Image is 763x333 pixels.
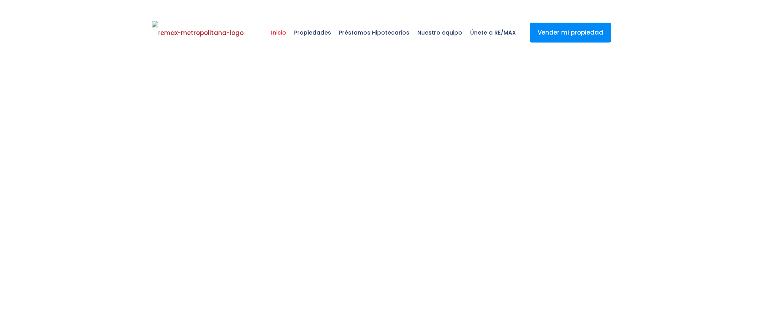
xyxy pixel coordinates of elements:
a: Inicio [267,13,290,52]
span: Únete a RE/MAX [466,21,520,45]
span: Nuestro equipo [413,21,466,45]
a: RE/MAX Metropolitana [152,13,244,52]
span: Inicio [267,21,290,45]
a: Propiedades [290,13,335,52]
a: Nuestro equipo [413,13,466,52]
span: Préstamos Hipotecarios [335,21,413,45]
a: Vender mi propiedad [530,23,611,43]
a: Préstamos Hipotecarios [335,13,413,52]
span: Propiedades [290,21,335,45]
img: remax-metropolitana-logo [152,21,244,45]
a: Únete a RE/MAX [466,13,520,52]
